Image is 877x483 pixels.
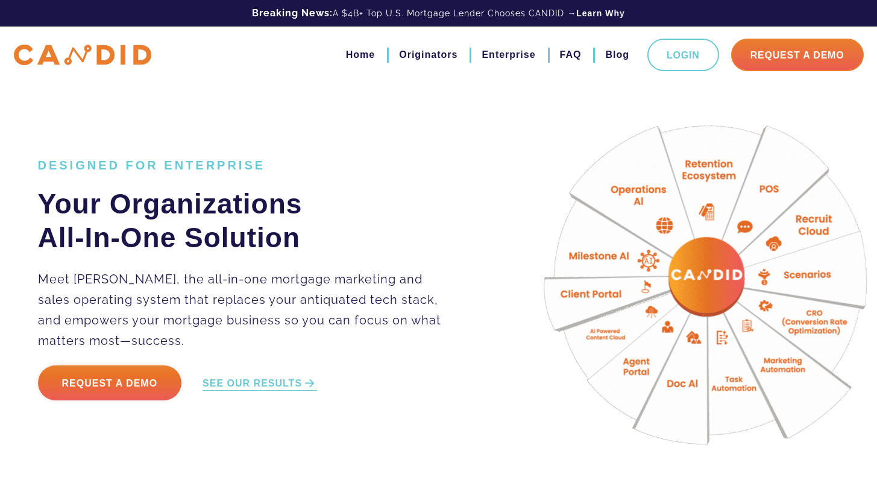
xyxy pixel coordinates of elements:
[399,45,457,65] a: Originators
[576,7,625,19] a: Learn Why
[203,377,317,391] a: SEE OUR RESULTS
[346,45,375,65] a: Home
[38,269,456,351] p: Meet [PERSON_NAME], the all-in-one mortgage marketing and sales operating system that replaces yo...
[14,45,151,66] img: CANDID APP
[38,187,456,254] h2: Your Organizations All-In-One Solution
[605,45,629,65] a: Blog
[482,45,535,65] a: Enterprise
[560,45,582,65] a: FAQ
[731,39,864,71] a: Request A Demo
[252,7,333,19] b: Breaking News:
[38,158,456,172] h1: DESIGNED FOR ENTERPRISE
[38,365,182,400] a: Request a Demo
[647,39,719,71] a: Login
